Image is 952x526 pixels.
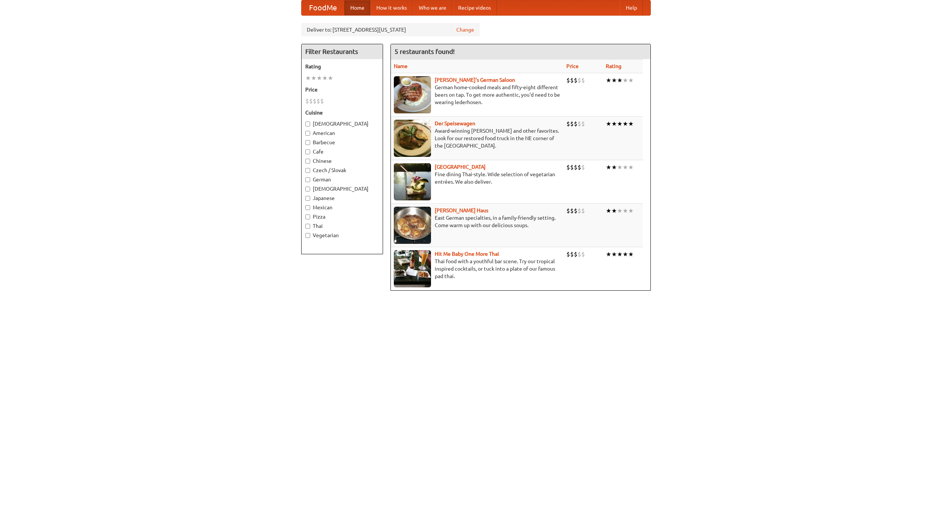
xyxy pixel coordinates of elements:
a: Recipe videos [452,0,497,15]
li: $ [574,120,578,128]
label: German [305,176,379,183]
li: ★ [305,74,311,82]
label: [DEMOGRAPHIC_DATA] [305,185,379,193]
li: $ [566,76,570,84]
li: ★ [617,250,623,258]
li: ★ [606,120,611,128]
li: $ [581,76,585,84]
ng-pluralize: 5 restaurants found! [395,48,455,55]
li: ★ [611,250,617,258]
input: Japanese [305,196,310,201]
li: ★ [316,74,322,82]
a: Price [566,63,579,69]
a: Change [456,26,474,33]
li: $ [570,250,574,258]
a: Hit Me Baby One More Thai [435,251,499,257]
b: [PERSON_NAME]'s German Saloon [435,77,515,83]
li: $ [566,120,570,128]
a: FoodMe [302,0,344,15]
li: ★ [611,76,617,84]
input: [DEMOGRAPHIC_DATA] [305,187,310,191]
input: German [305,177,310,182]
li: $ [566,163,570,171]
li: $ [581,207,585,215]
li: ★ [623,250,628,258]
h4: Filter Restaurants [302,44,383,59]
a: Help [620,0,643,15]
img: esthers.jpg [394,76,431,113]
input: Vegetarian [305,233,310,238]
p: Award-winning [PERSON_NAME] and other favorites. Look for our restored food truck in the NE corne... [394,127,560,149]
li: ★ [606,76,611,84]
label: Vegetarian [305,232,379,239]
li: ★ [628,250,634,258]
input: [DEMOGRAPHIC_DATA] [305,122,310,126]
h5: Rating [305,63,379,70]
label: Chinese [305,157,379,165]
li: ★ [623,207,628,215]
label: [DEMOGRAPHIC_DATA] [305,120,379,128]
li: ★ [628,120,634,128]
li: $ [578,120,581,128]
li: ★ [606,250,611,258]
p: Fine dining Thai-style. Wide selection of vegetarian entrées. We also deliver. [394,171,560,185]
p: East German specialties, in a family-friendly setting. Come warm up with our delicious soups. [394,214,560,229]
label: Cafe [305,148,379,155]
a: Home [344,0,370,15]
li: $ [566,250,570,258]
li: $ [581,120,585,128]
li: ★ [611,207,617,215]
li: ★ [623,120,628,128]
li: $ [581,163,585,171]
input: Barbecue [305,140,310,145]
a: Der Speisewagen [435,120,475,126]
a: Name [394,63,408,69]
li: ★ [617,207,623,215]
li: ★ [623,76,628,84]
li: ★ [606,163,611,171]
li: $ [305,97,309,105]
a: How it works [370,0,413,15]
input: Mexican [305,205,310,210]
li: ★ [617,76,623,84]
li: $ [320,97,324,105]
label: Barbecue [305,139,379,146]
li: $ [570,163,574,171]
input: American [305,131,310,136]
label: Thai [305,222,379,230]
b: [PERSON_NAME] Haus [435,207,488,213]
a: Who we are [413,0,452,15]
li: ★ [628,76,634,84]
a: [GEOGRAPHIC_DATA] [435,164,486,170]
div: Deliver to: [STREET_ADDRESS][US_STATE] [301,23,480,36]
label: Pizza [305,213,379,220]
p: Thai food with a youthful bar scene. Try our tropical inspired cocktails, or tuck into a plate of... [394,258,560,280]
li: $ [566,207,570,215]
li: ★ [617,120,623,128]
label: Mexican [305,204,379,211]
li: $ [578,207,581,215]
li: ★ [617,163,623,171]
input: Czech / Slovak [305,168,310,173]
li: $ [313,97,316,105]
li: $ [570,76,574,84]
p: German home-cooked meals and fifty-eight different beers on tap. To get more authentic, you'd nee... [394,84,560,106]
li: ★ [311,74,316,82]
li: ★ [328,74,333,82]
li: $ [574,207,578,215]
label: American [305,129,379,137]
li: ★ [322,74,328,82]
img: speisewagen.jpg [394,120,431,157]
li: $ [570,207,574,215]
input: Pizza [305,214,310,219]
li: $ [578,76,581,84]
li: $ [316,97,320,105]
img: babythai.jpg [394,250,431,287]
li: ★ [611,163,617,171]
img: satay.jpg [394,163,431,200]
li: ★ [628,207,634,215]
li: $ [574,250,578,258]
